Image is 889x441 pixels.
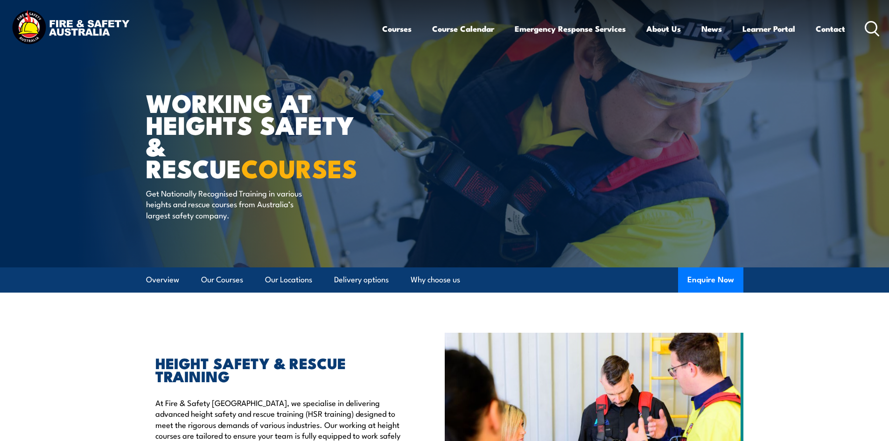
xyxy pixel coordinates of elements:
[155,356,402,382] h2: HEIGHT SAFETY & RESCUE TRAINING
[646,16,681,41] a: About Us
[678,267,743,293] button: Enquire Now
[146,267,179,292] a: Overview
[432,16,494,41] a: Course Calendar
[816,16,845,41] a: Contact
[146,188,316,220] p: Get Nationally Recognised Training in various heights and rescue courses from Australia’s largest...
[334,267,389,292] a: Delivery options
[201,267,243,292] a: Our Courses
[146,91,377,179] h1: WORKING AT HEIGHTS SAFETY & RESCUE
[742,16,795,41] a: Learner Portal
[265,267,312,292] a: Our Locations
[515,16,626,41] a: Emergency Response Services
[701,16,722,41] a: News
[411,267,460,292] a: Why choose us
[382,16,412,41] a: Courses
[241,148,357,187] strong: COURSES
